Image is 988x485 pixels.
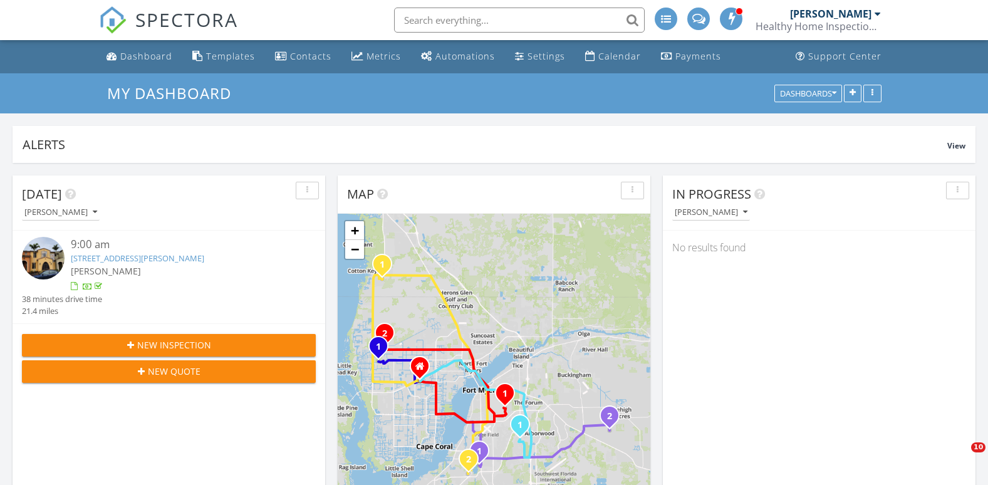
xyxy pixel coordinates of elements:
[382,264,390,271] div: 16271 Branco Drive, Punta Gorda, FL 33955
[520,424,528,432] div: 11758 Izarra Way 7703, Fort Myers, FL 33912
[24,208,97,217] div: [PERSON_NAME]
[675,208,747,217] div: [PERSON_NAME]
[101,45,177,68] a: Dashboard
[120,50,172,62] div: Dashboard
[22,334,316,357] button: New Inspection
[376,343,381,352] i: 1
[790,8,871,20] div: [PERSON_NAME]
[607,412,612,421] i: 2
[22,360,316,383] button: New Quote
[71,265,141,277] span: [PERSON_NAME]
[22,204,100,221] button: [PERSON_NAME]
[791,45,887,68] a: Support Center
[137,338,211,352] span: New Inspection
[510,45,570,68] a: Settings
[346,45,406,68] a: Metrics
[23,136,947,153] div: Alerts
[345,221,364,240] a: Zoom in
[505,393,512,400] div: 3915 King Williams Street, Fort Myers, FL 33916
[466,456,471,464] i: 2
[780,89,836,98] div: Dashboards
[610,415,617,423] div: 3006 Ida Avenue S, Lehigh Acres, FL 33976
[663,231,975,264] div: No results found
[672,204,750,221] button: [PERSON_NAME]
[22,293,102,305] div: 38 minutes drive time
[71,237,291,253] div: 9:00 am
[469,459,476,466] div: 14931 Park Lake Drive #209, Fort Myers, FL 33919
[945,442,975,472] iframe: Intercom live chat
[22,237,316,317] a: 9:00 am [STREET_ADDRESS][PERSON_NAME] [PERSON_NAME] 38 minutes drive time 21.4 miles
[382,330,387,338] i: 2
[808,50,881,62] div: Support Center
[378,346,386,353] div: 1511 NW 27th Place, Cape Coral, FL 33993
[502,390,507,399] i: 1
[135,6,238,33] span: SPECTORA
[756,20,881,33] div: Healthy Home Inspections Inc
[517,421,523,430] i: 1
[347,185,374,202] span: Map
[148,365,200,378] span: New Quote
[290,50,331,62] div: Contacts
[270,45,336,68] a: Contacts
[971,442,985,452] span: 10
[22,237,65,279] img: image_processing2025082779ek6zm5.jpeg
[345,240,364,259] a: Zoom out
[99,6,127,34] img: The Best Home Inspection Software - Spectora
[367,50,401,62] div: Metrics
[672,185,751,202] span: In Progress
[187,45,260,68] a: Templates
[206,50,255,62] div: Templates
[416,45,500,68] a: Automations (Advanced)
[435,50,495,62] div: Automations
[479,451,487,458] div: 7116 Lakeridge Court #205, Fort Myers, FL 33907
[477,447,482,456] i: 1
[99,17,238,43] a: SPECTORA
[774,85,842,102] button: Dashboards
[675,50,721,62] div: Payments
[71,253,204,264] a: [STREET_ADDRESS][PERSON_NAME]
[528,50,565,62] div: Settings
[385,333,392,340] div: 2224 NW 25th Terrace, Cape Coral, FL 33993
[107,83,242,103] a: My Dashboard
[598,50,641,62] div: Calendar
[22,305,102,317] div: 21.4 miles
[394,8,645,33] input: Search everything...
[580,45,646,68] a: Calendar
[380,261,385,269] i: 1
[420,366,427,373] div: 413 NE Van Loon Lane #111, Cape Coral FL 33909
[22,185,62,202] span: [DATE]
[947,140,965,151] span: View
[656,45,726,68] a: Payments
